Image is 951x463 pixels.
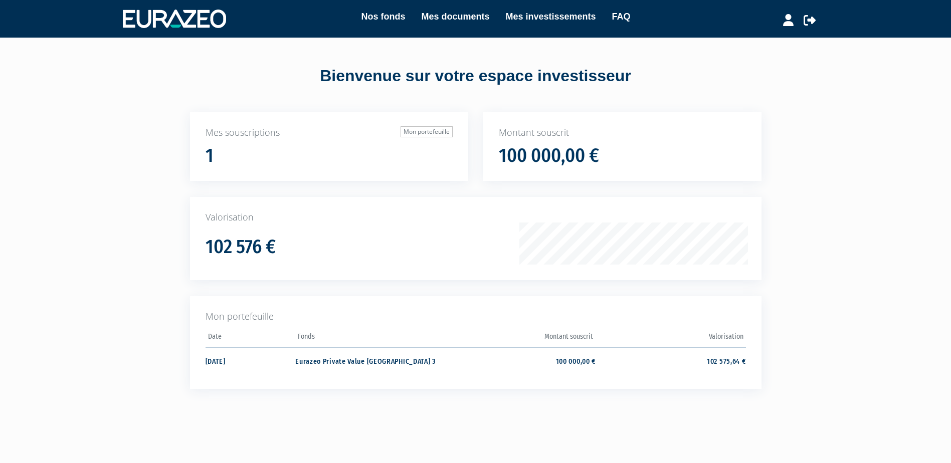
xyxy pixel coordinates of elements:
img: 1732889491-logotype_eurazeo_blanc_rvb.png [123,10,226,28]
p: Montant souscrit [499,126,746,139]
a: Nos fonds [361,10,405,24]
p: Valorisation [206,211,746,224]
th: Montant souscrit [446,329,596,348]
th: Fonds [295,329,445,348]
div: Bienvenue sur votre espace investisseur [167,65,784,88]
p: Mon portefeuille [206,310,746,323]
td: 100 000,00 € [446,347,596,374]
td: 102 575,64 € [596,347,745,374]
a: Mes documents [421,10,489,24]
h1: 1 [206,145,214,166]
p: Mes souscriptions [206,126,453,139]
td: [DATE] [206,347,296,374]
td: Eurazeo Private Value [GEOGRAPHIC_DATA] 3 [295,347,445,374]
h1: 100 000,00 € [499,145,599,166]
a: Mon portefeuille [401,126,453,137]
th: Valorisation [596,329,745,348]
h1: 102 576 € [206,237,276,258]
a: Mes investissements [505,10,596,24]
th: Date [206,329,296,348]
a: FAQ [612,10,631,24]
